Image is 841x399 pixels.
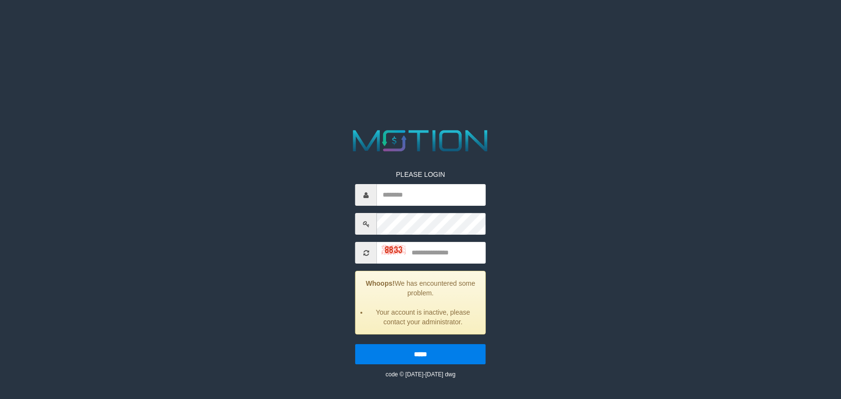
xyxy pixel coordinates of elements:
[355,271,486,334] div: We has encountered some problem.
[347,126,494,155] img: MOTION_logo.png
[382,245,406,255] img: captcha
[366,279,395,287] strong: Whoops!
[386,371,455,378] small: code © [DATE]-[DATE] dwg
[355,170,486,179] p: PLEASE LOGIN
[368,307,478,327] li: Your account is inactive, please contact your administrator.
